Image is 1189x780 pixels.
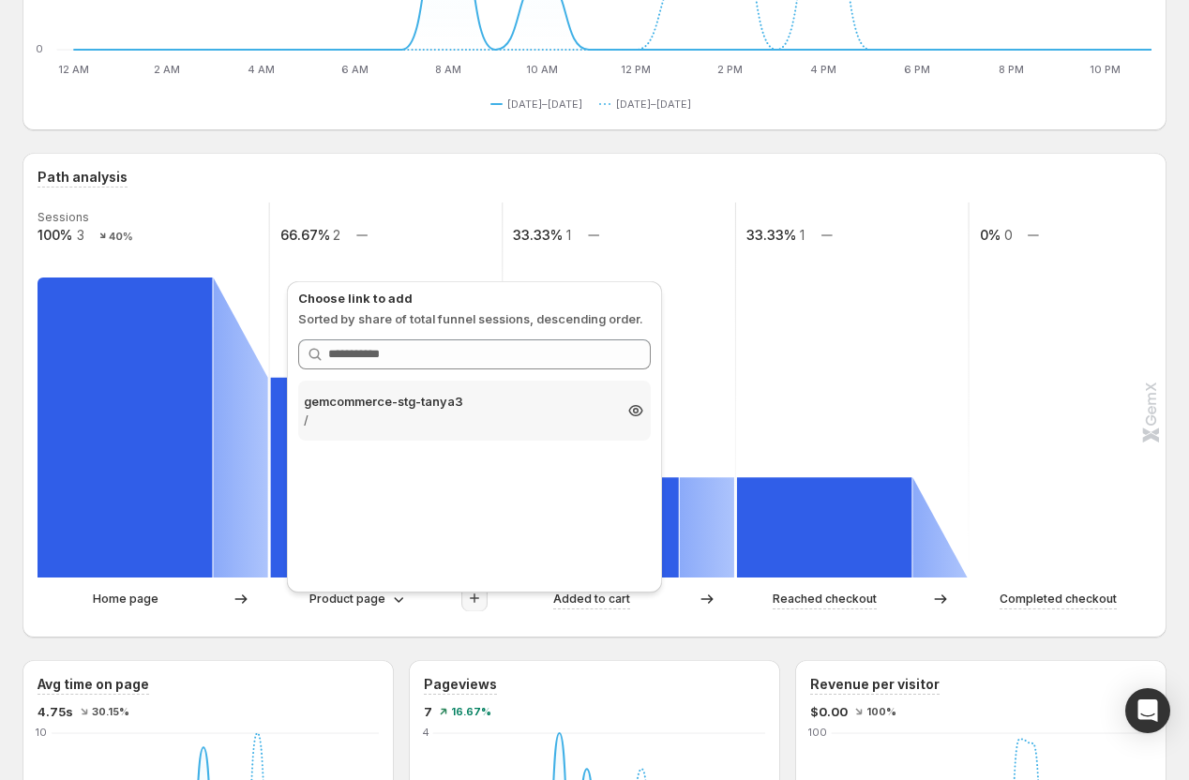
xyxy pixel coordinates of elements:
[507,97,582,112] span: [DATE]–[DATE]
[526,63,558,76] text: 10 AM
[304,392,611,411] p: gemcommerce-stg-tanya3
[810,63,836,76] text: 4 PM
[280,227,330,243] text: 66.67%
[248,63,275,76] text: 4 AM
[422,726,429,739] text: 4
[109,230,133,243] text: 40%
[424,702,432,721] span: 7
[38,227,72,243] text: 100%
[298,309,651,328] p: Sorted by share of total funnel sessions, descending order.
[309,590,385,608] p: Product page
[341,63,369,76] text: 6 AM
[333,227,340,243] text: 2
[490,93,590,115] button: [DATE]–[DATE]
[810,675,940,694] h3: Revenue per visitor
[566,227,571,243] text: 1
[773,590,877,608] p: Reached checkout
[808,726,827,739] text: 100
[304,411,611,429] p: /
[810,702,848,721] span: $0.00
[38,702,73,721] span: 4.75s
[746,227,796,243] text: 33.33%
[36,42,43,55] text: 0
[904,63,930,76] text: 6 PM
[92,706,129,717] span: 30.15%
[424,675,497,694] h3: Pageviews
[38,210,89,224] text: Sessions
[38,675,149,694] h3: Avg time on page
[77,227,84,243] text: 3
[1000,590,1117,608] p: Completed checkout
[1125,688,1170,733] div: Open Intercom Messenger
[36,726,47,739] text: 10
[599,93,699,115] button: [DATE]–[DATE]
[93,590,158,608] p: Home page
[38,168,128,187] h3: Path analysis
[553,590,630,608] p: Added to cart
[451,706,491,717] span: 16.67%
[435,63,461,76] text: 8 AM
[616,97,691,112] span: [DATE]–[DATE]
[513,227,563,243] text: 33.33%
[58,63,89,76] text: 12 AM
[1004,227,1013,243] text: 0
[717,63,743,76] text: 2 PM
[800,227,805,243] text: 1
[999,63,1024,76] text: 8 PM
[621,63,651,76] text: 12 PM
[154,63,180,76] text: 2 AM
[866,706,896,717] span: 100%
[1090,63,1121,76] text: 10 PM
[737,477,911,577] path: Reached checkout: 1
[980,227,1001,243] text: 0%
[298,289,651,307] p: Choose link to add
